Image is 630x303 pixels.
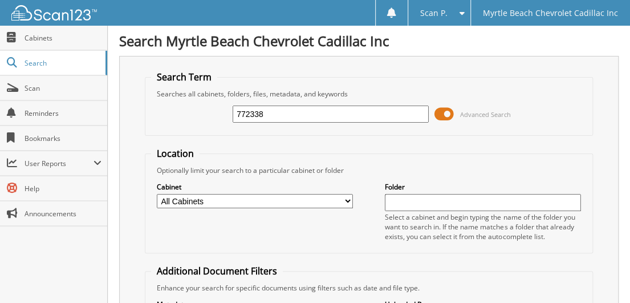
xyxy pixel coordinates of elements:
h1: Search Myrtle Beach Chevrolet Cadillac Inc [119,31,619,50]
legend: Location [151,147,200,160]
label: Cabinet [157,182,353,192]
span: Bookmarks [25,134,101,143]
span: User Reports [25,159,94,168]
span: Reminders [25,108,101,118]
span: Help [25,184,101,193]
legend: Additional Document Filters [151,265,283,277]
span: Scan P. [420,10,448,17]
img: scan123-logo-white.svg [11,5,97,21]
span: Search [25,58,100,68]
span: Cabinets [25,33,101,43]
legend: Search Term [151,71,217,83]
span: Myrtle Beach Chevrolet Cadillac Inc [483,10,618,17]
div: Optionally limit your search to a particular cabinet or folder [151,165,587,175]
label: Folder [385,182,581,192]
span: Scan [25,83,101,93]
div: Select a cabinet and begin typing the name of the folder you want to search in. If the name match... [385,212,581,241]
div: Enhance your search for specific documents using filters such as date and file type. [151,283,587,293]
div: Searches all cabinets, folders, files, metadata, and keywords [151,89,587,99]
span: Advanced Search [460,110,511,119]
span: Announcements [25,209,101,219]
iframe: Chat Widget [573,248,630,303]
